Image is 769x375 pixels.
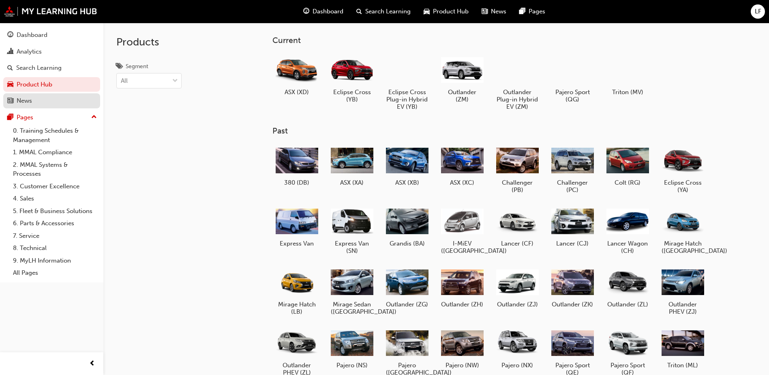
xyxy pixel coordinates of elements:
[10,205,100,218] a: 5. Fleet & Business Solutions
[551,301,594,308] h5: Outlander (ZK)
[272,203,321,250] a: Express Van
[491,7,506,16] span: News
[438,142,486,190] a: ASX (XC)
[126,62,148,71] div: Segment
[313,7,343,16] span: Dashboard
[328,325,376,372] a: Pajero (NS)
[328,264,376,319] a: Mirage Sedan ([GEOGRAPHIC_DATA])
[493,203,542,250] a: Lancer (CF)
[3,26,100,110] button: DashboardAnalyticsSearch LearningProduct HubNews
[603,203,652,258] a: Lancer Wagon (CH)
[386,301,428,308] h5: Outlander (ZG)
[441,88,484,103] h5: Outlander (ZM)
[365,7,411,16] span: Search Learning
[496,179,539,194] h5: Challenger (PB)
[658,325,707,372] a: Triton (ML)
[751,4,765,19] button: LF
[116,36,182,49] h2: Products
[272,142,321,190] a: 380 (DB)
[7,97,13,105] span: news-icon
[603,142,652,190] a: Colt (RG)
[755,7,761,16] span: LF
[424,6,430,17] span: car-icon
[10,159,100,180] a: 2. MMAL Systems & Processes
[16,63,62,73] div: Search Learning
[91,112,97,123] span: up-icon
[606,240,649,254] h5: Lancer Wagon (CH)
[331,362,373,369] h5: Pajero (NS)
[493,52,542,113] a: Outlander Plug-in Hybrid EV (ZM)
[272,36,733,45] h3: Current
[438,325,486,372] a: Pajero (NW)
[7,114,13,121] span: pages-icon
[606,88,649,96] h5: Triton (MV)
[10,192,100,205] a: 4. Sales
[603,52,652,99] a: Triton (MV)
[331,301,373,315] h5: Mirage Sedan ([GEOGRAPHIC_DATA])
[3,77,100,92] a: Product Hub
[172,76,178,86] span: down-icon
[441,362,484,369] h5: Pajero (NW)
[496,240,539,247] h5: Lancer (CF)
[328,142,376,190] a: ASX (XA)
[662,240,704,254] h5: Mirage Hatch ([GEOGRAPHIC_DATA])
[496,88,539,110] h5: Outlander Plug-in Hybrid EV (ZM)
[386,240,428,247] h5: Grandis (BA)
[513,3,552,20] a: pages-iconPages
[496,301,539,308] h5: Outlander (ZJ)
[89,359,95,369] span: prev-icon
[551,179,594,194] h5: Challenger (PC)
[17,113,33,122] div: Pages
[356,6,362,17] span: search-icon
[3,93,100,108] a: News
[606,179,649,186] h5: Colt (RG)
[272,126,733,136] h3: Past
[10,217,100,230] a: 6. Parts & Accessories
[548,52,597,106] a: Pajero Sport (QG)
[493,325,542,372] a: Pajero (NX)
[10,146,100,159] a: 1. MMAL Compliance
[3,44,100,59] a: Analytics
[662,362,704,369] h5: Triton (ML)
[548,203,597,250] a: Lancer (CJ)
[3,28,100,43] a: Dashboard
[662,179,704,194] h5: Eclipse Cross (YA)
[441,179,484,186] h5: ASX (XC)
[3,60,100,75] a: Search Learning
[417,3,475,20] a: car-iconProduct Hub
[10,242,100,254] a: 8. Technical
[331,88,373,103] h5: Eclipse Cross (YB)
[272,264,321,319] a: Mirage Hatch (LB)
[383,264,431,311] a: Outlander (ZG)
[276,301,318,315] h5: Mirage Hatch (LB)
[10,180,100,193] a: 3. Customer Excellence
[493,264,542,311] a: Outlander (ZJ)
[658,142,707,197] a: Eclipse Cross (YA)
[606,301,649,308] h5: Outlander (ZL)
[386,179,428,186] h5: ASX (XB)
[441,301,484,308] h5: Outlander (ZH)
[475,3,513,20] a: news-iconNews
[297,3,350,20] a: guage-iconDashboard
[3,110,100,125] button: Pages
[438,264,486,311] a: Outlander (ZH)
[331,179,373,186] h5: ASX (XA)
[438,52,486,106] a: Outlander (ZM)
[4,6,97,17] a: mmal
[496,362,539,369] h5: Pajero (NX)
[10,254,100,267] a: 9. MyLH Information
[662,301,704,315] h5: Outlander PHEV (ZJ)
[7,32,13,39] span: guage-icon
[548,142,597,197] a: Challenger (PC)
[7,65,13,72] span: search-icon
[328,52,376,106] a: Eclipse Cross (YB)
[493,142,542,197] a: Challenger (PB)
[482,6,488,17] span: news-icon
[17,47,42,56] div: Analytics
[276,179,318,186] h5: 380 (DB)
[121,76,128,86] div: All
[276,88,318,96] h5: ASX (XD)
[10,230,100,242] a: 7. Service
[276,240,318,247] h5: Express Van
